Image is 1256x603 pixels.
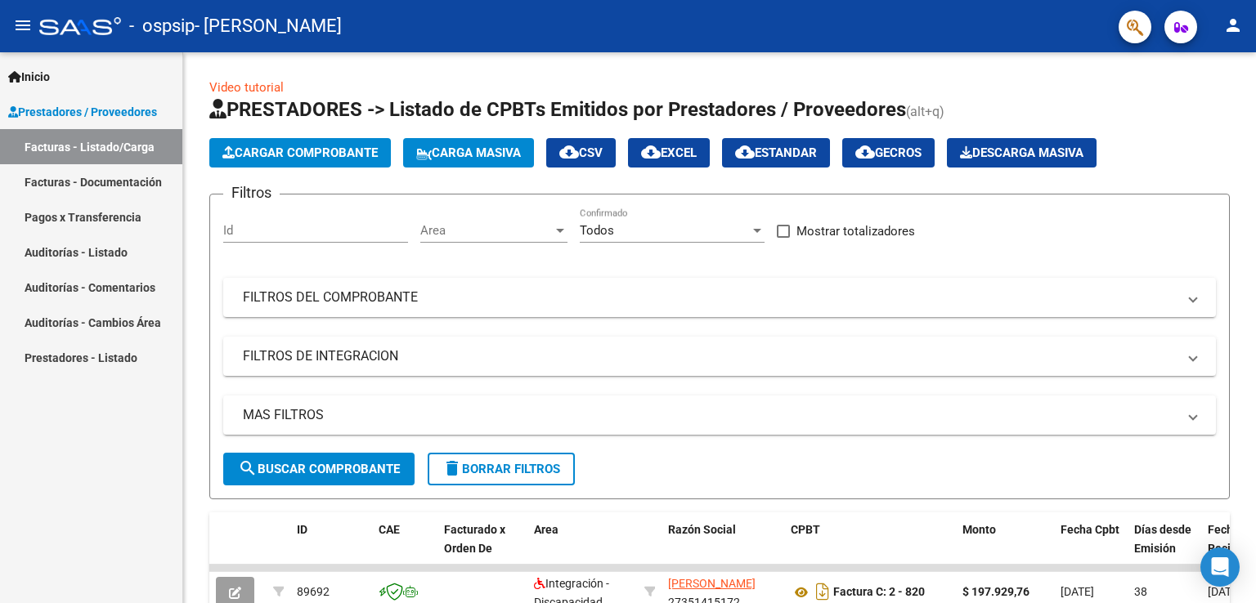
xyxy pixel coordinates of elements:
mat-expansion-panel-header: MAS FILTROS [223,395,1216,435]
datatable-header-cell: ID [290,512,372,584]
mat-panel-title: FILTROS DE INTEGRACION [243,347,1177,365]
span: Borrar Filtros [442,462,560,476]
span: Carga Masiva [416,145,521,160]
span: [DATE] [1208,585,1241,598]
datatable-header-cell: CAE [372,512,437,584]
button: Carga Masiva [403,138,534,167]
span: Mostrar totalizadores [796,221,915,241]
span: Fecha Recibido [1208,523,1254,555]
span: Descarga Masiva [960,145,1083,160]
span: [DATE] [1061,585,1094,598]
span: EXCEL [641,145,697,160]
mat-expansion-panel-header: FILTROS DEL COMPROBANTE [223,278,1216,317]
button: Borrar Filtros [428,453,575,485]
mat-icon: delete [442,458,462,478]
span: (alt+q) [906,104,944,119]
datatable-header-cell: Facturado x Orden De [437,512,527,584]
mat-panel-title: MAS FILTROS [243,406,1177,424]
h3: Filtros [223,181,280,204]
button: Estandar [722,138,830,167]
button: CSV [546,138,616,167]
span: Facturado x Orden De [444,523,505,555]
span: 38 [1134,585,1147,598]
mat-icon: cloud_download [855,142,875,162]
button: Cargar Comprobante [209,138,391,167]
datatable-header-cell: CPBT [784,512,956,584]
span: CSV [559,145,603,160]
mat-icon: menu [13,16,33,35]
button: Gecros [842,138,935,167]
span: Monto [962,523,996,536]
mat-panel-title: FILTROS DEL COMPROBANTE [243,288,1177,306]
span: PRESTADORES -> Listado de CPBTs Emitidos por Prestadores / Proveedores [209,98,906,121]
mat-expansion-panel-header: FILTROS DE INTEGRACION [223,337,1216,376]
span: Cargar Comprobante [222,145,378,160]
datatable-header-cell: Razón Social [662,512,784,584]
button: EXCEL [628,138,710,167]
span: Buscar Comprobante [238,462,400,476]
span: 89692 [297,585,330,598]
span: Días desde Emisión [1134,523,1191,555]
span: - ospsip [129,8,195,44]
span: - [PERSON_NAME] [195,8,342,44]
button: Descarga Masiva [947,138,1097,167]
span: Fecha Cpbt [1061,523,1119,536]
span: CPBT [791,523,820,536]
span: Area [534,523,558,536]
mat-icon: cloud_download [559,142,579,162]
datatable-header-cell: Días desde Emisión [1128,512,1201,584]
a: Video tutorial [209,80,284,95]
app-download-masive: Descarga masiva de comprobantes (adjuntos) [947,138,1097,167]
datatable-header-cell: Monto [956,512,1054,584]
span: Todos [580,223,614,238]
mat-icon: person [1223,16,1243,35]
datatable-header-cell: Fecha Cpbt [1054,512,1128,584]
div: Open Intercom Messenger [1200,547,1240,587]
strong: $ 197.929,76 [962,585,1029,598]
span: Area [420,223,553,238]
mat-icon: cloud_download [641,142,661,162]
span: Prestadores / Proveedores [8,103,157,121]
button: Buscar Comprobante [223,453,415,485]
span: Razón Social [668,523,736,536]
span: [PERSON_NAME] [668,577,756,590]
datatable-header-cell: Area [527,512,638,584]
span: Estandar [735,145,817,160]
span: CAE [379,523,400,536]
span: Inicio [8,68,50,86]
span: ID [297,523,307,536]
mat-icon: cloud_download [735,142,755,162]
strong: Factura C: 2 - 820 [833,586,925,599]
span: Gecros [855,145,922,160]
mat-icon: search [238,458,258,478]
